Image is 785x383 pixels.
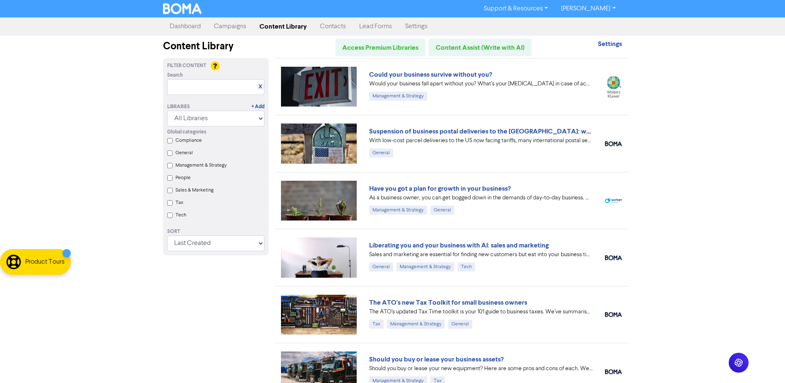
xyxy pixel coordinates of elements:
[369,308,593,316] div: The ATO’s updated Tax Time toolkit is your 101 guide to business taxes. We’ve summarised the key ...
[163,39,269,54] div: Content Library
[387,320,445,329] div: Management & Strategy
[175,199,183,206] label: Tax
[167,128,264,136] div: Global categories
[605,369,622,374] img: boma_accounting
[167,228,264,235] div: Sort
[598,40,622,48] strong: Settings
[477,2,555,15] a: Support & Resources
[429,39,532,56] a: Content Assist (Write with AI)
[175,149,193,157] label: General
[369,364,593,373] div: Should you buy or lease your new equipment? Here are some pros and cons of each. We also can revi...
[605,312,622,317] img: boma
[207,18,253,35] a: Campaigns
[369,194,593,202] div: As a business owner, you can get bogged down in the demands of day-to-day business. We can help b...
[252,103,264,111] a: + Add
[369,148,393,158] div: General
[369,250,593,259] div: Sales and marketing are essential for finding new customers but eat into your business time. We e...
[369,136,593,145] div: With low-cost parcel deliveries to the US now facing tariffs, many international postal services ...
[175,211,186,219] label: Tech
[167,72,183,79] span: Search
[458,262,475,271] div: Tech
[448,320,472,329] div: General
[598,41,622,48] a: Settings
[396,262,454,271] div: Management & Strategy
[369,80,593,88] div: Would your business fall apart without you? What’s your Plan B in case of accident, illness, or j...
[167,62,264,70] div: Filter Content
[369,70,492,79] a: Could your business survive without you?
[369,92,427,101] div: Management & Strategy
[369,241,549,250] a: Liberating you and your business with AI: sales and marketing
[175,174,191,182] label: People
[369,355,504,364] a: Should you buy or lease your business assets?
[259,84,262,90] a: X
[605,198,622,204] img: spotlight
[430,206,454,215] div: General
[369,298,527,307] a: The ATO's new Tax Toolkit for small business owners
[353,18,399,35] a: Lead Forms
[605,76,622,98] img: wolterskluwer
[167,103,190,111] div: Libraries
[369,206,427,215] div: Management & Strategy
[163,18,207,35] a: Dashboard
[175,187,214,194] label: Sales & Marketing
[175,137,202,144] label: Compliance
[744,343,785,383] iframe: Chat Widget
[175,162,227,169] label: Management & Strategy
[335,39,425,56] a: Access Premium Libraries
[369,127,660,136] a: Suspension of business postal deliveries to the [GEOGRAPHIC_DATA]: what options do you have?
[313,18,353,35] a: Contacts
[399,18,434,35] a: Settings
[555,2,622,15] a: [PERSON_NAME]
[605,141,622,146] img: boma
[605,255,622,260] img: boma
[163,3,202,14] img: BOMA Logo
[369,320,384,329] div: Tax
[253,18,313,35] a: Content Library
[369,262,393,271] div: General
[369,184,511,193] a: Have you got a plan for growth in your business?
